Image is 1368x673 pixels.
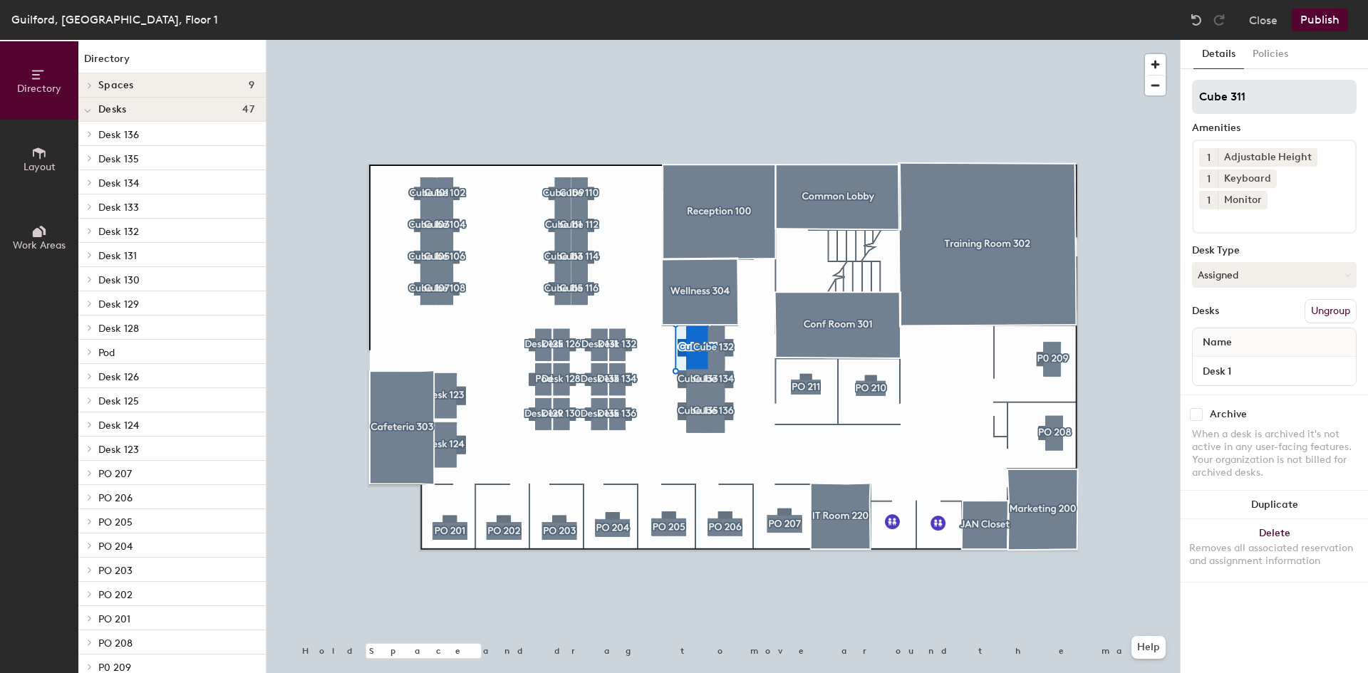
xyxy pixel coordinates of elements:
[1218,148,1317,167] div: Adjustable Height
[1189,542,1359,568] div: Removes all associated reservation and assignment information
[98,347,115,359] span: Pod
[78,51,266,73] h1: Directory
[98,153,139,165] span: Desk 135
[98,613,130,625] span: PO 201
[1192,245,1357,256] div: Desk Type
[98,444,139,456] span: Desk 123
[11,11,218,28] div: Guilford, [GEOGRAPHIC_DATA], Floor 1
[98,637,133,649] span: PO 208
[98,177,139,189] span: Desk 134
[1292,9,1348,31] button: Publish
[98,298,139,311] span: Desk 129
[1181,491,1368,519] button: Duplicate
[1305,299,1357,323] button: Ungroup
[98,129,139,141] span: Desk 136
[98,419,139,432] span: Desk 124
[1207,172,1211,187] span: 1
[98,274,140,286] span: Desk 130
[98,541,133,553] span: PO 204
[1189,13,1203,27] img: Undo
[249,80,254,91] span: 9
[98,468,132,480] span: PO 207
[98,492,133,504] span: PO 206
[1192,306,1219,317] div: Desks
[1218,169,1277,188] div: Keyboard
[1199,169,1218,188] button: 1
[1181,519,1368,582] button: DeleteRemoves all associated reservation and assignment information
[24,161,56,173] span: Layout
[98,565,133,577] span: PO 203
[13,239,66,251] span: Work Areas
[1192,428,1357,479] div: When a desk is archived it's not active in any user-facing features. Your organization is not bil...
[1192,262,1357,288] button: Assigned
[1212,13,1226,27] img: Redo
[1199,148,1218,167] button: 1
[1218,191,1268,209] div: Monitor
[98,104,126,115] span: Desks
[1196,361,1353,381] input: Unnamed desk
[98,589,133,601] span: PO 202
[17,83,61,95] span: Directory
[1193,40,1244,69] button: Details
[98,202,139,214] span: Desk 133
[1131,636,1166,659] button: Help
[1244,40,1297,69] button: Policies
[242,104,254,115] span: 47
[98,395,139,407] span: Desk 125
[1210,409,1247,420] div: Archive
[98,226,139,238] span: Desk 132
[98,323,139,335] span: Desk 128
[98,516,133,528] span: PO 205
[1196,330,1239,355] span: Name
[98,371,139,383] span: Desk 126
[98,80,134,91] span: Spaces
[1207,193,1211,208] span: 1
[1207,150,1211,165] span: 1
[1192,122,1357,134] div: Amenities
[98,250,137,262] span: Desk 131
[1249,9,1278,31] button: Close
[1199,191,1218,209] button: 1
